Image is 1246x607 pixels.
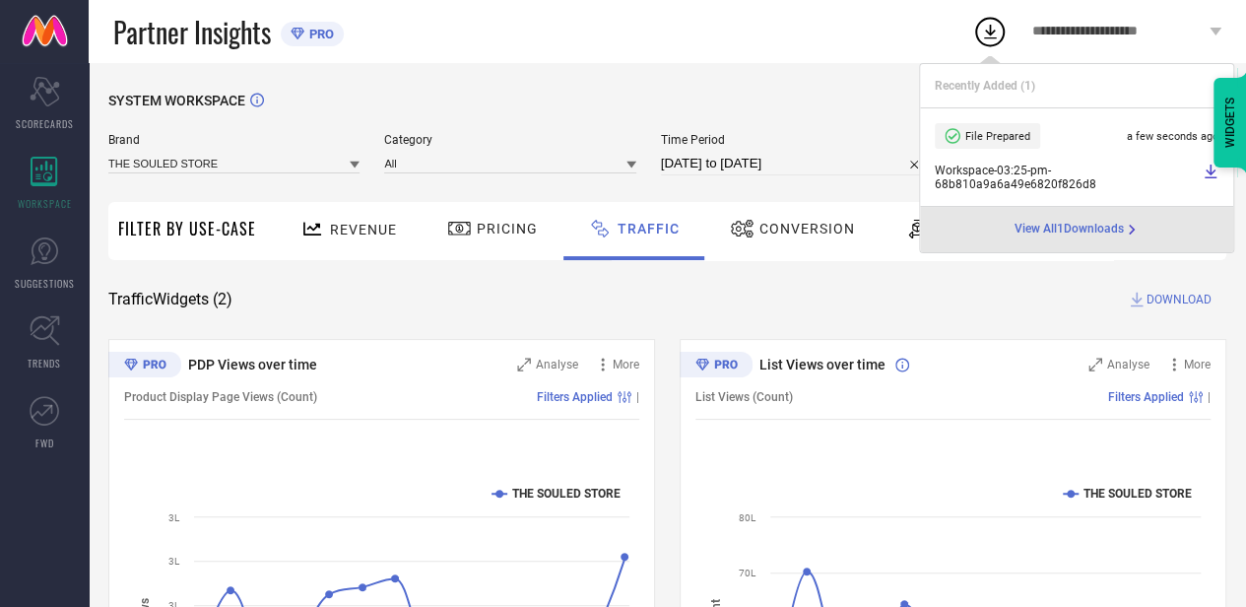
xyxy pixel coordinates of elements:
[972,14,1008,49] div: Open download list
[1015,222,1140,237] a: View All1Downloads
[680,352,753,381] div: Premium
[739,568,756,578] text: 70L
[108,290,232,309] span: Traffic Widgets ( 2 )
[168,556,180,567] text: 3L
[108,352,181,381] div: Premium
[108,93,245,108] span: SYSTEM WORKSPACE
[108,133,360,147] span: Brand
[1203,164,1218,191] a: Download
[739,512,756,523] text: 80L
[330,222,397,237] span: Revenue
[188,357,317,372] span: PDP Views over time
[661,152,928,175] input: Select time period
[1015,222,1140,237] div: Open download page
[1208,390,1211,404] span: |
[124,390,317,404] span: Product Display Page Views (Count)
[1184,358,1211,371] span: More
[15,276,75,291] span: SUGGESTIONS
[517,358,531,371] svg: Zoom
[512,487,621,501] text: THE SOULED STORE
[695,390,793,404] span: List Views (Count)
[636,390,639,404] span: |
[935,79,1035,93] span: Recently Added ( 1 )
[18,196,72,211] span: WORKSPACE
[304,27,334,41] span: PRO
[1107,358,1149,371] span: Analyse
[1088,358,1102,371] svg: Zoom
[536,358,578,371] span: Analyse
[16,116,74,131] span: SCORECARDS
[1083,487,1192,501] text: THE SOULED STORE
[1127,130,1218,143] span: a few seconds ago
[477,221,538,236] span: Pricing
[537,390,613,404] span: Filters Applied
[28,356,61,371] span: TRENDS
[965,130,1030,143] span: File Prepared
[384,133,635,147] span: Category
[759,221,855,236] span: Conversion
[1147,290,1212,309] span: DOWNLOAD
[113,12,271,52] span: Partner Insights
[759,357,885,372] span: List Views over time
[618,221,680,236] span: Traffic
[613,358,639,371] span: More
[1015,222,1124,237] span: View All 1 Downloads
[118,217,256,240] span: Filter By Use-Case
[1108,390,1184,404] span: Filters Applied
[168,512,180,523] text: 3L
[661,133,928,147] span: Time Period
[935,164,1198,191] span: Workspace - 03:25-pm - 68b810a9a6a49e6820f826d8
[35,436,54,450] span: FWD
